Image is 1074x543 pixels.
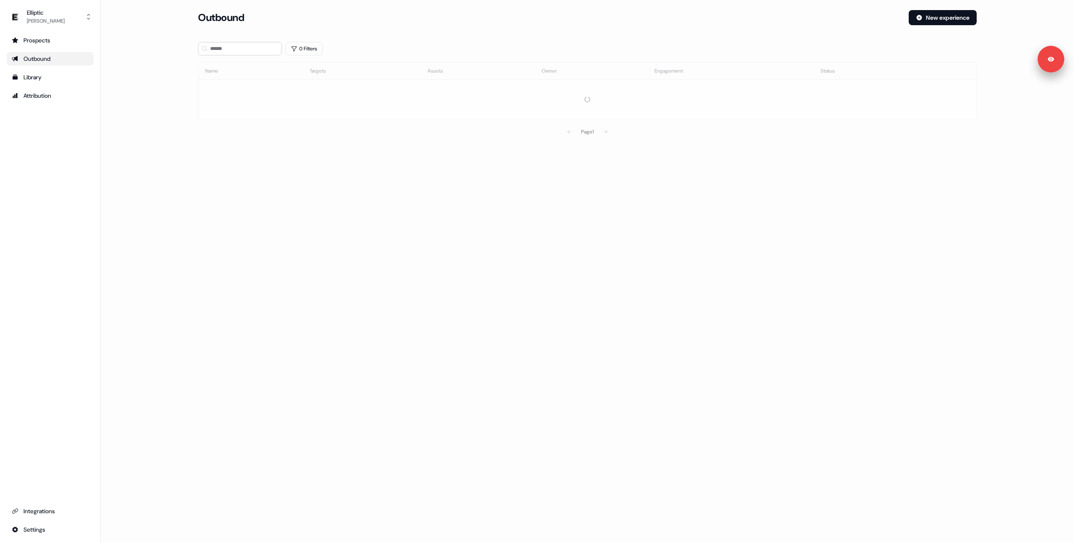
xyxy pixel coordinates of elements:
div: Prospects [12,36,89,44]
div: Outbound [12,55,89,63]
div: Settings [12,525,89,534]
a: Go to outbound experience [7,52,94,65]
div: Integrations [12,507,89,515]
div: Attribution [12,91,89,100]
a: Go to templates [7,70,94,84]
div: Elliptic [27,8,65,17]
h3: Outbound [198,11,244,24]
div: Library [12,73,89,81]
a: Go to prospects [7,34,94,47]
button: New experience [909,10,977,25]
a: Go to integrations [7,523,94,536]
button: Elliptic[PERSON_NAME] [7,7,94,27]
a: Go to integrations [7,504,94,518]
div: [PERSON_NAME] [27,17,65,25]
a: Go to attribution [7,89,94,102]
button: 0 Filters [285,42,323,55]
